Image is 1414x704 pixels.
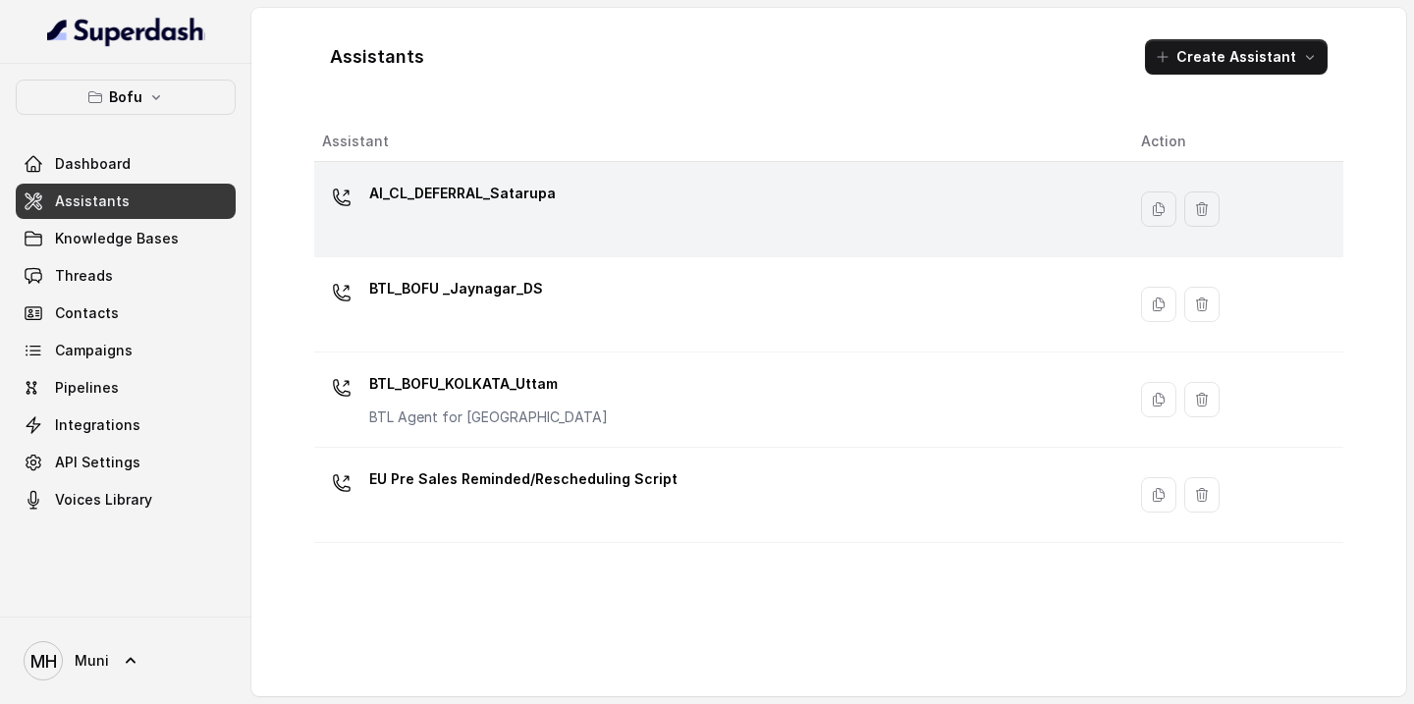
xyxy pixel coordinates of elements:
[16,80,236,115] button: Bofu
[314,122,1125,162] th: Assistant
[30,651,57,672] text: MH
[369,178,556,209] p: AI_CL_DEFERRAL_Satarupa
[16,184,236,219] a: Assistants
[55,266,113,286] span: Threads
[1145,39,1328,75] button: Create Assistant
[16,633,236,688] a: Muni
[55,341,133,360] span: Campaigns
[369,368,608,400] p: BTL_BOFU_KOLKATA_Uttam
[55,154,131,174] span: Dashboard
[55,229,179,248] span: Knowledge Bases
[16,482,236,517] a: Voices Library
[330,41,424,73] h1: Assistants
[55,378,119,398] span: Pipelines
[16,445,236,480] a: API Settings
[369,273,543,304] p: BTL_BOFU _Jaynagar_DS
[369,407,608,427] p: BTL Agent for [GEOGRAPHIC_DATA]
[16,333,236,368] a: Campaigns
[16,407,236,443] a: Integrations
[55,191,130,211] span: Assistants
[55,303,119,323] span: Contacts
[369,463,678,495] p: EU Pre Sales Reminded/Rescheduling Script
[16,146,236,182] a: Dashboard
[109,85,142,109] p: Bofu
[55,415,140,435] span: Integrations
[75,651,109,671] span: Muni
[1125,122,1343,162] th: Action
[16,370,236,406] a: Pipelines
[47,16,205,47] img: light.svg
[16,221,236,256] a: Knowledge Bases
[55,453,140,472] span: API Settings
[16,258,236,294] a: Threads
[16,296,236,331] a: Contacts
[55,490,152,510] span: Voices Library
